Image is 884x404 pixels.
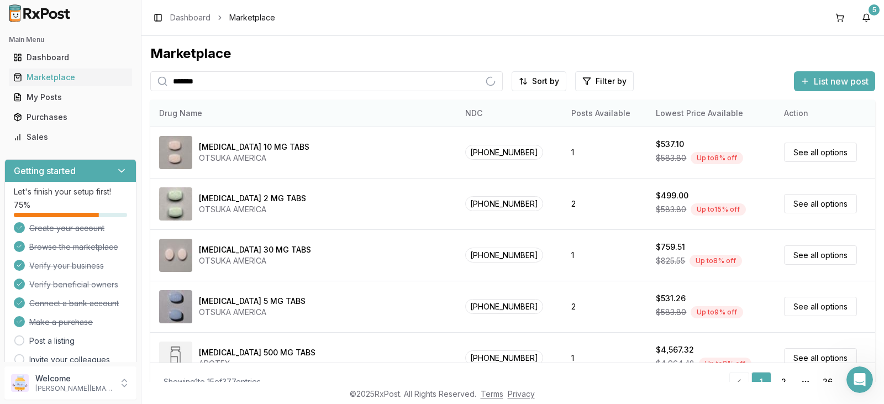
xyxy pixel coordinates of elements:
[562,229,648,281] td: 1
[481,389,503,398] a: Terms
[170,12,211,23] a: Dashboard
[656,255,685,266] span: $825.55
[784,194,857,213] a: See all options
[9,48,132,67] a: Dashboard
[199,141,309,153] div: [MEDICAL_DATA] 10 MG TABS
[532,76,559,87] span: Sort by
[23,137,58,146] b: 2502.14
[4,88,136,106] button: My Posts
[194,4,214,24] div: Close
[159,136,192,169] img: Abilify 10 MG TABS
[13,92,128,103] div: My Posts
[127,278,149,287] b: $599
[465,299,543,314] span: [PHONE_NUMBER]
[13,132,128,143] div: Sales
[159,187,192,221] img: Abilify 2 MG TABS
[690,255,742,267] div: Up to 8 % off
[562,178,648,229] td: 2
[131,245,153,254] b: $319
[508,389,535,398] a: Privacy
[691,203,746,216] div: Up to 15 % off
[199,307,306,318] div: OTSUKA AMERICA
[794,77,875,88] a: List new post
[14,186,127,197] p: Let's finish your setup first!
[465,350,543,365] span: [PHONE_NUMBER]
[29,279,118,290] span: Verify beneficial owners
[656,344,694,355] div: $4,567.32
[773,372,793,392] a: 2
[170,12,275,23] nav: breadcrumb
[465,196,543,211] span: [PHONE_NUMBER]
[562,281,648,332] td: 2
[229,12,275,23] span: Marketplace
[775,100,875,127] th: Action
[37,159,83,167] b: $2322.043
[199,153,309,164] div: OTSUKA AMERICA
[164,376,261,387] div: Showing 1 to 15 of 377 entries
[159,290,192,323] img: Abilify 5 MG TABS
[52,319,61,328] button: Upload attachment
[17,319,26,328] button: Emoji picker
[729,372,862,392] nav: pagination
[135,213,162,222] b: $1449
[846,366,873,393] iframe: Intercom live chat
[9,35,132,44] h2: Main Menu
[9,296,212,315] textarea: Message…
[37,202,78,211] b: $4339.56
[35,319,44,328] button: Gif picker
[101,94,123,103] b: $500
[37,180,78,189] b: $1325.99
[54,14,103,25] p: Active 7h ago
[9,107,132,127] a: Purchases
[14,164,76,177] h3: Getting started
[11,374,29,392] img: User avatar
[656,293,686,304] div: $531.26
[190,315,207,333] button: Send a message…
[29,354,110,365] a: Invite your colleagues
[123,267,144,276] b: $510
[656,190,688,201] div: $499.00
[4,69,136,86] button: Marketplace
[131,224,167,233] b: $473.02
[37,83,64,92] b: $2500
[29,260,104,271] span: Verify your business
[31,6,49,24] img: Profile image for Amantha
[173,4,194,25] button: Home
[691,152,743,164] div: Up to 8 % off
[512,71,566,91] button: Sort by
[9,127,132,147] a: Sales
[159,239,192,272] img: Abilify 30 MG TABS
[29,242,118,253] span: Browse the marketplace
[699,358,751,370] div: Up to 8 % off
[133,61,160,70] b: $1250
[29,223,104,234] span: Create your account
[9,67,132,87] a: Marketplace
[35,373,112,384] p: Welcome
[656,358,694,369] span: $4,964.48
[150,100,456,127] th: Drug Name
[647,100,775,127] th: Lowest Price Available
[199,255,311,266] div: OTSUKA AMERICA
[150,45,875,62] div: Marketplace
[29,335,75,347] a: Post a listing
[575,71,634,91] button: Filter by
[562,100,648,127] th: Posts Available
[199,193,306,204] div: [MEDICAL_DATA] 2 MG TABS
[656,204,686,215] span: $583.80
[784,297,857,316] a: See all options
[199,347,315,358] div: [MEDICAL_DATA] 500 MG TABS
[135,104,157,113] b: $340
[465,248,543,263] span: [PHONE_NUMBER]
[857,9,875,27] button: 5
[54,6,93,14] h1: Amantha
[159,342,192,375] img: Abiraterone Acetate 500 MG TABS
[4,4,75,22] img: RxPost Logo
[14,200,30,211] span: 75 %
[794,71,875,91] button: List new post
[9,87,132,107] a: My Posts
[784,245,857,265] a: See all options
[199,358,315,369] div: APOTEX
[199,204,306,215] div: OTSUKA AMERICA
[596,76,627,87] span: Filter by
[130,234,160,243] b: $511.6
